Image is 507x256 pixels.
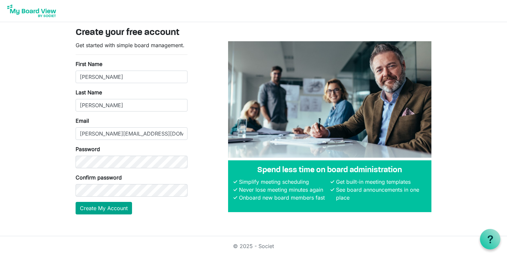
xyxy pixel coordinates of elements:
[233,243,274,249] a: © 2025 - Societ
[237,178,329,186] li: Simplify meeting scheduling
[76,174,122,181] label: Confirm password
[76,202,132,214] button: Create My Account
[334,178,426,186] li: Get built-in meeting templates
[76,88,102,96] label: Last Name
[233,166,426,175] h4: Spend less time on board administration
[76,27,431,39] h3: Create your free account
[237,186,329,194] li: Never lose meeting minutes again
[237,194,329,202] li: Onboard new board members fast
[76,60,102,68] label: First Name
[5,3,58,19] img: My Board View Logo
[76,42,185,48] span: Get started with simple board management.
[228,41,431,158] img: A photograph of board members sitting at a table
[334,186,426,202] li: See board announcements in one place
[76,145,100,153] label: Password
[76,117,89,125] label: Email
